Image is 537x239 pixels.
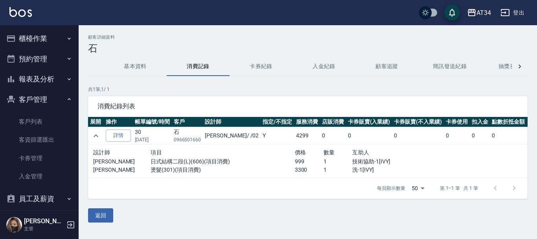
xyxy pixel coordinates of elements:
[295,149,306,156] span: 價格
[97,102,518,110] span: 消費紀錄列表
[203,127,261,145] td: [PERSON_NAME] / /02
[3,113,75,131] a: 客戶列表
[88,117,104,127] th: 展開
[444,5,460,20] button: save
[88,86,528,93] p: 共 1 筆, 1 / 1
[352,149,369,156] span: 互助人
[6,217,22,233] img: Person
[3,167,75,185] a: 入金管理
[3,49,75,69] button: 預約管理
[355,57,418,76] button: 顧客追蹤
[104,57,167,76] button: 基本資料
[90,130,102,142] button: expand row
[392,117,444,127] th: 卡券販賣(不入業績)
[470,127,490,145] td: 0
[320,127,346,145] td: 0
[172,117,203,127] th: 客戶
[104,117,133,127] th: 操作
[392,127,444,145] td: 0
[320,117,346,127] th: 店販消費
[9,7,32,17] img: Logo
[476,8,491,18] div: AT34
[470,117,490,127] th: 扣入金
[292,57,355,76] button: 入金紀錄
[133,117,172,127] th: 帳單編號/時間
[24,217,64,225] h5: [PERSON_NAME]
[352,157,439,166] p: 技術協助-1[IVY]
[497,6,528,20] button: 登出
[261,127,294,145] td: Y
[93,149,110,156] span: 設計師
[93,157,151,166] p: [PERSON_NAME]
[230,57,292,76] button: 卡券紀錄
[24,225,64,232] p: 主管
[88,43,528,54] h3: 石
[295,157,324,166] p: 999
[3,209,75,230] button: 商品管理
[324,166,352,174] p: 1
[151,157,294,166] p: 日式結構二段(L)(606)(項目消費)
[444,127,470,145] td: 0
[3,89,75,110] button: 客戶管理
[440,185,478,192] p: 第 1–1 筆 共 1 筆
[172,127,203,145] td: 石
[295,166,324,174] p: 3300
[167,57,230,76] button: 消費記錄
[133,127,172,145] td: 30
[3,189,75,209] button: 員工及薪資
[294,117,320,127] th: 服務消費
[174,136,201,143] p: 0966501660
[151,166,294,174] p: 燙髮(301)(項目消費)
[444,117,470,127] th: 卡券使用
[346,117,392,127] th: 卡券販賣(入業績)
[106,130,131,142] a: 詳情
[490,127,527,145] td: 0
[93,166,151,174] p: [PERSON_NAME]
[3,69,75,89] button: 報表及分析
[3,131,75,149] a: 客資篩選匯出
[135,136,170,143] p: [DATE]
[352,166,439,174] p: 洗-1[IVY]
[3,28,75,49] button: 櫃檯作業
[324,157,352,166] p: 1
[88,35,528,40] h2: 顧客詳細資料
[346,127,392,145] td: 0
[324,149,335,156] span: 數量
[294,127,320,145] td: 4299
[418,57,481,76] button: 簡訊發送紀錄
[490,117,527,127] th: 點數折抵金額
[151,149,162,156] span: 項目
[408,178,427,199] div: 50
[261,117,294,127] th: 指定/不指定
[88,208,113,223] button: 返回
[203,117,261,127] th: 設計師
[464,5,494,21] button: AT34
[3,149,75,167] a: 卡券管理
[377,185,405,192] p: 每頁顯示數量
